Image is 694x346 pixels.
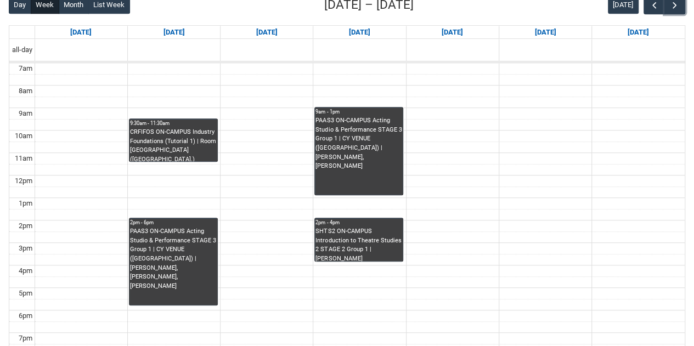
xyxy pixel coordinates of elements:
[16,220,35,231] div: 2pm
[315,108,402,116] div: 9am - 1pm
[625,26,651,39] a: Go to September 20, 2025
[130,120,217,127] div: 9:30am - 11:30am
[254,26,280,39] a: Go to September 16, 2025
[16,243,35,254] div: 3pm
[16,265,35,276] div: 4pm
[315,227,402,261] div: SHTS2 ON-CAMPUS Introduction to Theatre Studies 2 STAGE 2 Group 1 | [PERSON_NAME] ([PERSON_NAME][...
[16,333,35,344] div: 7pm
[315,116,402,171] div: PAAS3 ON-CAMPUS Acting Studio & Performance STAGE 3 Group 1 | CY VENUE ([GEOGRAPHIC_DATA]) | [PER...
[16,63,35,74] div: 7am
[13,175,35,186] div: 12pm
[533,26,558,39] a: Go to September 19, 2025
[130,128,217,161] div: CRFIFOS ON-CAMPUS Industry Foundations (Tutorial 1) | Room [GEOGRAPHIC_DATA] ([GEOGRAPHIC_DATA].)...
[16,310,35,321] div: 6pm
[13,153,35,164] div: 11am
[347,26,373,39] a: Go to September 17, 2025
[16,198,35,209] div: 1pm
[130,219,217,226] div: 2pm - 6pm
[16,108,35,119] div: 9am
[439,26,465,39] a: Go to September 18, 2025
[315,219,402,226] div: 2pm - 4pm
[68,26,94,39] a: Go to September 14, 2025
[16,86,35,97] div: 8am
[130,227,217,291] div: PAAS3 ON-CAMPUS Acting Studio & Performance STAGE 3 Group 1 | CY VENUE ([GEOGRAPHIC_DATA]) | [PER...
[13,131,35,141] div: 10am
[16,288,35,299] div: 5pm
[10,44,35,55] span: all-day
[161,26,187,39] a: Go to September 15, 2025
